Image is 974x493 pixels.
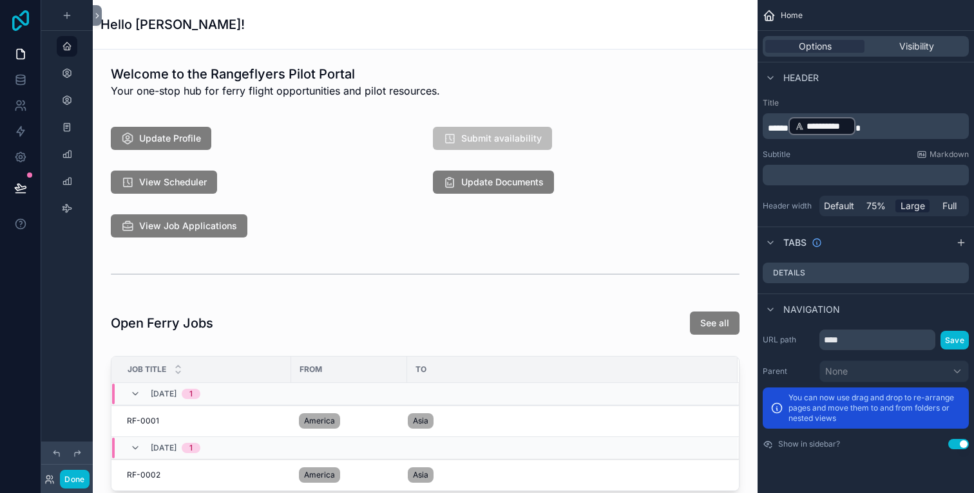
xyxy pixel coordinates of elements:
[763,98,969,108] label: Title
[415,364,426,375] span: To
[763,366,814,377] label: Parent
[763,149,790,160] label: Subtitle
[763,335,814,345] label: URL path
[189,389,193,399] div: 1
[899,40,934,53] span: Visibility
[189,443,193,453] div: 1
[942,200,957,212] span: Full
[781,10,803,21] span: Home
[100,15,245,33] h1: Hello [PERSON_NAME]!
[788,393,961,423] p: You can now use drag and drop to re-arrange pages and move them to and from folders or nested views
[799,40,832,53] span: Options
[824,200,854,212] span: Default
[151,443,177,453] span: [DATE]
[300,364,322,375] span: From
[151,389,177,399] span: [DATE]
[941,331,969,349] button: Save
[917,149,969,160] a: Markdown
[128,364,166,375] span: Job Title
[930,149,969,160] span: Markdown
[901,200,925,212] span: Large
[763,113,969,139] div: scrollable content
[783,236,807,249] span: Tabs
[763,201,814,211] label: Header width
[60,470,89,488] button: Done
[819,360,969,382] button: None
[773,268,805,278] label: Details
[763,165,969,185] div: scrollable content
[783,71,819,84] span: Header
[825,365,848,378] span: None
[778,439,840,449] label: Show in sidebar?
[866,200,886,212] span: 75%
[783,303,840,316] span: Navigation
